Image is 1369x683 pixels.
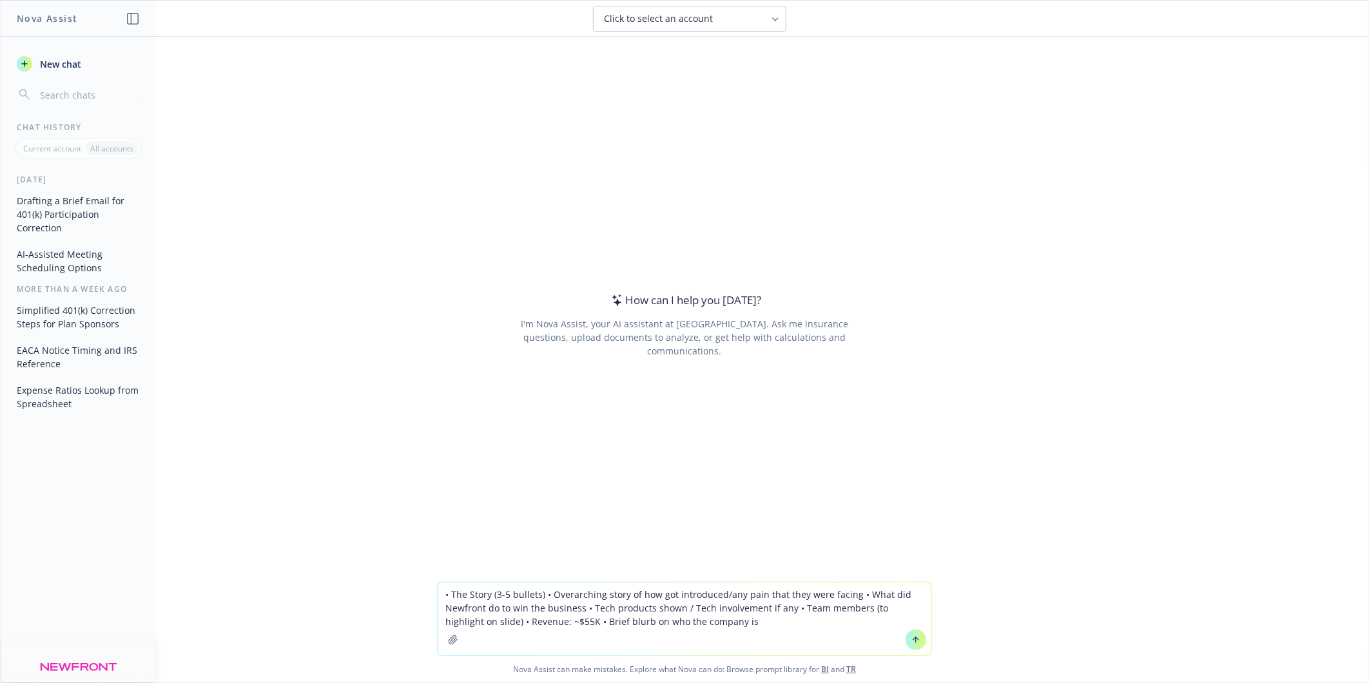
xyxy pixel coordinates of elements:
span: New chat [37,57,81,71]
a: BI [821,664,829,675]
button: Simplified 401(k) Correction Steps for Plan Sponsors [12,300,145,334]
span: Nova Assist can make mistakes. Explore what Nova can do: Browse prompt library for and [6,656,1363,682]
p: All accounts [90,143,133,154]
button: Drafting a Brief Email for 401(k) Participation Correction [12,190,145,238]
button: New chat [12,52,145,75]
button: Click to select an account [593,6,786,32]
a: TR [846,664,856,675]
div: Chat History [1,122,155,133]
button: AI-Assisted Meeting Scheduling Options [12,244,145,278]
button: Expense Ratios Lookup from Spreadsheet [12,380,145,414]
p: Current account [23,143,81,154]
textarea: • The Story (3-5 bullets) • Overarching story of how got introduced/any pain that they were facin... [438,582,931,655]
div: I'm Nova Assist, your AI assistant at [GEOGRAPHIC_DATA]. Ask me insurance questions, upload docum... [503,317,866,358]
button: EACA Notice Timing and IRS Reference [12,340,145,374]
h1: Nova Assist [17,12,77,25]
div: More than a week ago [1,284,155,294]
div: How can I help you [DATE]? [608,292,762,309]
input: Search chats [37,86,140,104]
div: [DATE] [1,174,155,185]
span: Click to select an account [604,12,713,25]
